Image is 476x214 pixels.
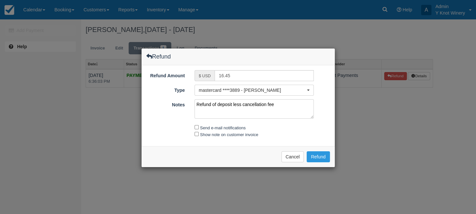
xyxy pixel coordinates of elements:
[199,87,305,93] span: mastercard ****3889 - [PERSON_NAME]
[215,70,314,81] input: Valid number required.
[199,74,211,78] small: $ USD
[200,132,258,137] label: Show note on customer invoice
[307,151,330,162] button: Refund
[146,53,171,60] h4: Refund
[281,151,304,162] button: Cancel
[195,85,314,96] button: mastercard ****3889 - [PERSON_NAME]
[142,70,190,79] label: Refund Amount
[142,85,190,94] label: Type
[142,99,190,108] label: Notes
[200,125,246,130] label: Send e-mail notifications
